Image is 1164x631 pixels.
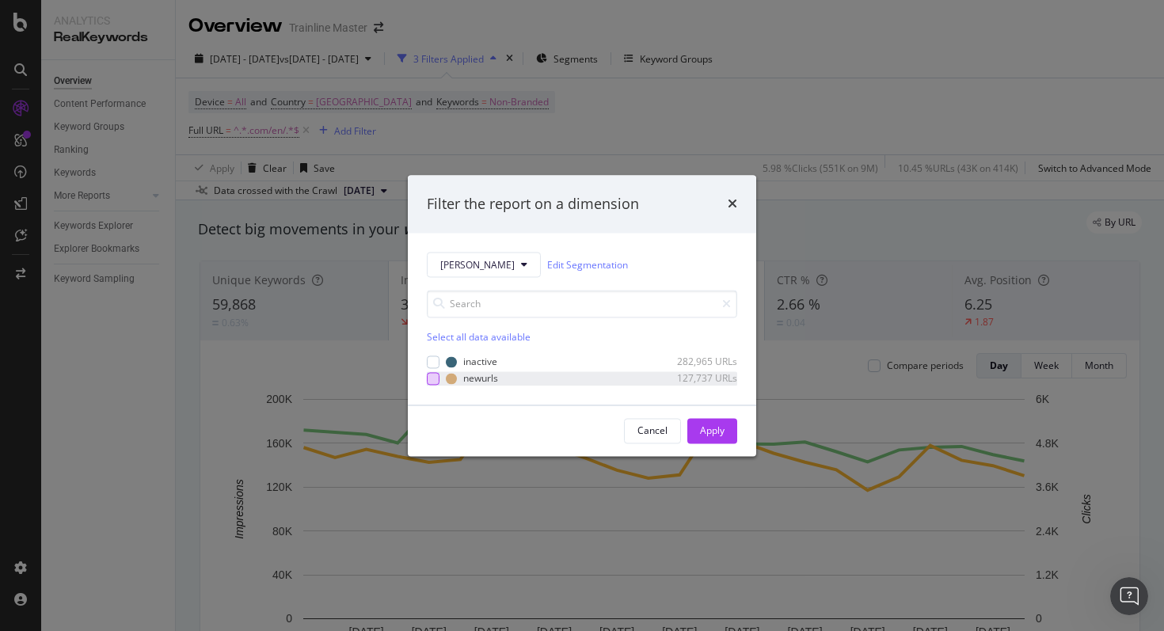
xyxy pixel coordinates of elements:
[637,424,668,437] div: Cancel
[660,355,737,369] div: 282,965 URLs
[728,194,737,215] div: times
[660,372,737,386] div: 127,737 URLs
[687,418,737,443] button: Apply
[1110,577,1148,615] iframe: Intercom live chat
[624,418,681,443] button: Cancel
[427,291,737,318] input: Search
[427,253,541,278] button: [PERSON_NAME]
[408,175,756,456] div: modal
[547,257,628,273] a: Edit Segmentation
[427,331,737,344] div: Select all data available
[440,258,515,272] span: ROE
[700,424,725,437] div: Apply
[463,355,497,369] div: inactive
[427,194,639,215] div: Filter the report on a dimension
[463,372,498,386] div: newurls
